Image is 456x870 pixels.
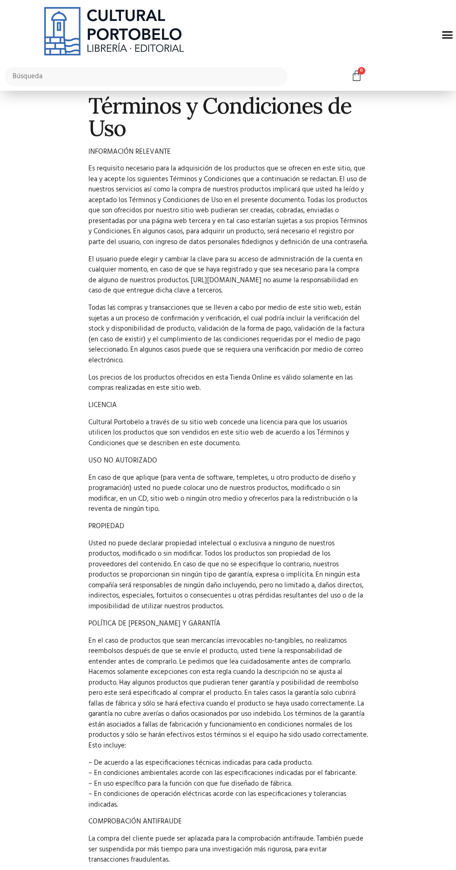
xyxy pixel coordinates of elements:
[88,521,368,532] p: PROPIEDAD
[358,67,365,75] span: 0
[88,254,368,296] p: El usuario puede elegir y cambiar la clave para su acceso de administración de la cuenta en cualq...
[88,834,368,865] p: La compra del cliente puede ser aplazada para la comprobación antifraude. También puede ser suspe...
[88,455,368,466] p: USO NO AUTORIZADO
[88,473,368,515] p: En caso de que aplique (para venta de software, templetes, u otro producto de diseño y programaci...
[88,95,368,139] h1: Términos y Condiciones de Uso
[88,538,368,612] p: Usted no puede declarar propiedad intelectual o exclusiva a ninguno de nuestros productos, modifi...
[88,758,368,810] p: – De acuerdo a las especificaciones técnicas indicadas para cada producto. – En condiciones ambie...
[88,373,368,394] p: Los precios de los productos ofrecidos en esta Tienda Online es válido solamente en las compras r...
[88,400,368,411] p: LICENCIA
[88,147,368,157] p: INFORMACIÓN RELEVANTE
[5,67,288,86] input: Búsqueda
[88,816,368,827] p: COMPROBACIÓN ANTIFRAUDE
[88,417,368,449] p: Cultural Portobelo a través de su sitio web concede una licencia para que los usuarios utilicen l...
[88,619,368,629] p: POLÍTICA DE [PERSON_NAME] Y GARANTÍA
[88,303,368,366] p: Todas las compras y transacciones que se lleven a cabo por medio de este sitio web, están sujetas...
[88,636,368,751] p: En el caso de productos que sean mercancías irrevocables no-tangibles, no realizamos reembolsos d...
[88,163,368,247] p: Es requisito necesario para la adquisición de los productos que se ofrecen en este sitio, que lea...
[351,70,362,82] a: 0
